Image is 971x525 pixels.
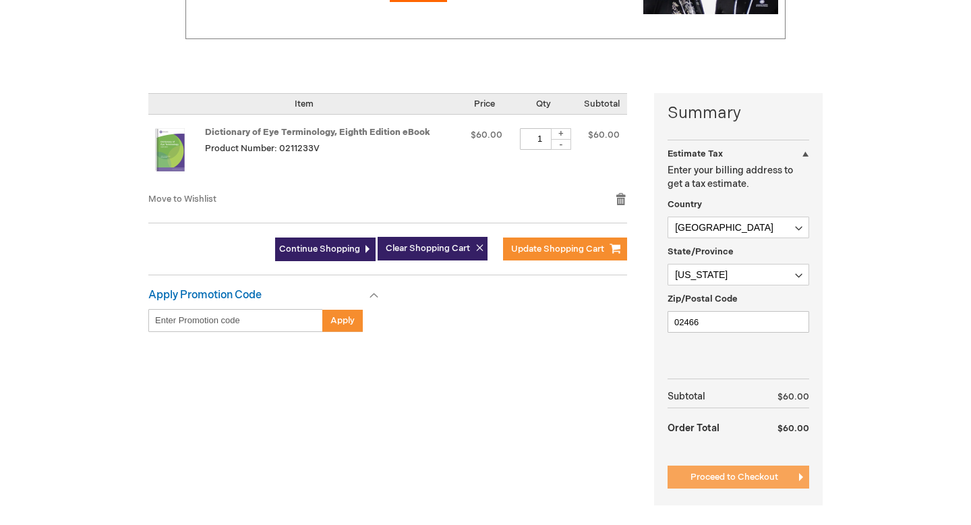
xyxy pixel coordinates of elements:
span: Proceed to Checkout [690,472,778,482]
span: Zip/Postal Code [668,294,738,304]
span: Clear Shopping Cart [386,243,470,254]
span: $60.00 [588,130,620,140]
span: Product Number: 0211233V [205,143,320,154]
button: Clear Shopping Cart [378,237,488,260]
button: Update Shopping Cart [503,238,627,260]
span: Qty [536,99,551,109]
img: Dictionary of Eye Terminology, Eighth Edition eBook [148,128,192,171]
p: Enter your billing address to get a tax estimate. [668,164,809,191]
strong: Summary [668,102,809,125]
span: Subtotal [584,99,620,109]
span: Continue Shopping [279,244,360,254]
span: Price [474,99,495,109]
strong: Estimate Tax [668,148,723,159]
th: Subtotal [668,386,751,408]
span: Apply [330,315,355,326]
button: Proceed to Checkout [668,466,809,489]
span: $60.00 [471,130,502,140]
strong: Apply Promotion Code [148,289,262,302]
a: Dictionary of Eye Terminology, Eighth Edition eBook [148,128,205,179]
input: Qty [520,128,560,150]
span: Update Shopping Cart [511,244,604,254]
span: State/Province [668,246,734,257]
div: + [551,128,571,140]
span: $60.00 [777,423,809,434]
span: $60.00 [777,391,809,402]
span: Item [295,99,314,109]
div: - [551,139,571,150]
a: Continue Shopping [275,238,376,261]
strong: Order Total [668,416,719,439]
a: Move to Wishlist [148,194,216,204]
button: Apply [322,309,363,332]
input: Enter Promotion code [148,309,323,332]
span: Country [668,199,702,210]
a: Dictionary of Eye Terminology, Eighth Edition eBook [205,127,430,138]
